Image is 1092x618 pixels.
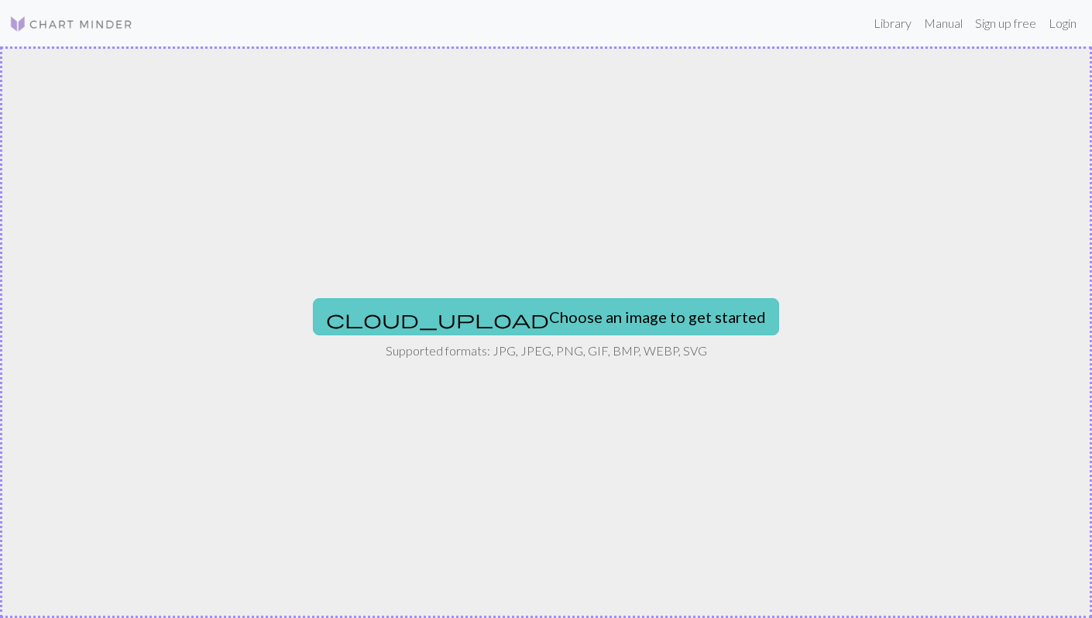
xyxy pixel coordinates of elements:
[386,342,707,360] p: Supported formats: JPG, JPEG, PNG, GIF, BMP, WEBP, SVG
[326,308,549,330] span: cloud_upload
[1042,8,1083,39] a: Login
[918,8,969,39] a: Manual
[9,15,133,33] img: Logo
[969,8,1042,39] a: Sign up free
[867,8,918,39] a: Library
[313,298,779,335] button: Choose an image to get started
